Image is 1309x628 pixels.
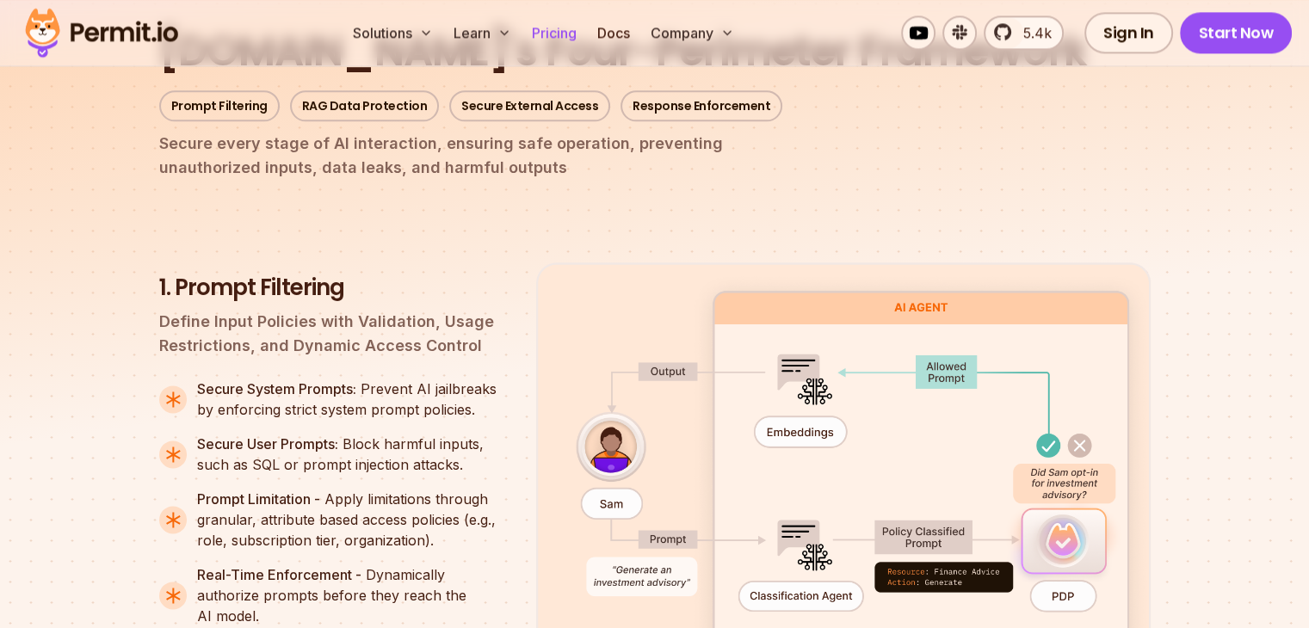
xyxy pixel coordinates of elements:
[159,90,280,121] a: Prompt Filtering
[644,15,741,50] button: Company
[17,3,186,62] img: Permit logo
[197,380,356,397] strong: Secure System Prompts:
[1084,12,1173,53] a: Sign In
[1013,22,1052,43] span: 5.4k
[590,15,637,50] a: Docs
[197,564,509,626] p: Dynamically authorize prompts before they reach the AI model.
[449,90,610,121] a: Secure External Access
[525,15,583,50] a: Pricing
[159,310,509,358] p: Define Input Policies with Validation, Usage Restrictions, and Dynamic Access Control
[346,15,440,50] button: Solutions
[159,132,1151,156] span: Secure every stage of AI interaction, ensuring safe operation, preventing
[197,490,320,508] strong: Prompt Limitation -
[621,90,782,121] a: Response Enforcement
[197,379,509,420] p: Prevent AI jailbreaks by enforcing strict system prompt policies.
[197,435,338,453] strong: Secure User Prompts:
[984,15,1064,50] a: 5.4k
[159,132,1151,180] p: unauthorized inputs, data leaks, and harmful outputs
[290,90,440,121] a: RAG Data Protection
[159,273,509,304] h3: 1. Prompt Filtering
[1180,12,1293,53] a: Start Now
[447,15,518,50] button: Learn
[197,566,361,583] strong: Real-Time Enforcement -
[197,434,509,475] p: Block harmful inputs, such as SQL or prompt injection attacks.
[197,489,509,551] p: Apply limitations through granular, attribute based access policies (e.g., role, subscription tie...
